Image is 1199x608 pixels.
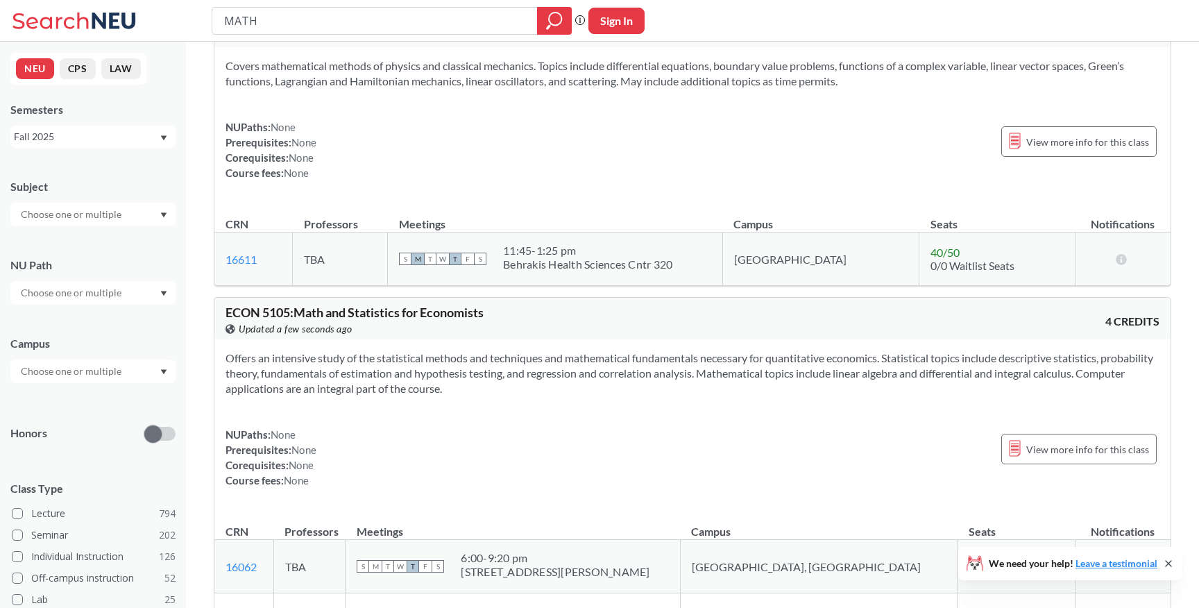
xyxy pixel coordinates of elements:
[407,560,419,573] span: T
[226,427,316,488] div: NUPaths: Prerequisites: Corequisites: Course fees:
[289,459,314,471] span: None
[1026,441,1149,458] span: View more info for this class
[12,526,176,544] label: Seminar
[432,560,444,573] span: S
[382,560,394,573] span: T
[424,253,436,265] span: T
[160,212,167,218] svg: Dropdown arrow
[223,9,527,33] input: Class, professor, course number, "phrase"
[226,253,257,266] a: 16611
[958,510,1075,540] th: Seats
[930,259,1014,272] span: 0/0 Waitlist Seats
[10,481,176,496] span: Class Type
[1075,510,1171,540] th: Notifications
[60,58,96,79] button: CPS
[10,360,176,383] div: Dropdown arrow
[226,58,1159,89] section: Covers mathematical methods of physics and classical mechanics. Topics include differential equat...
[503,244,672,257] div: 11:45 - 1:25 pm
[357,560,369,573] span: S
[411,253,424,265] span: M
[722,233,919,286] td: [GEOGRAPHIC_DATA]
[159,549,176,564] span: 126
[284,167,309,179] span: None
[164,571,176,586] span: 52
[226,351,1159,396] section: Offers an intensive study of the statistical methods and techniques and mathematical fundamentals...
[1075,557,1157,569] a: Leave a testimonial
[284,474,309,487] span: None
[289,151,314,164] span: None
[12,569,176,587] label: Off-campus instruction
[369,560,382,573] span: M
[160,369,167,375] svg: Dropdown arrow
[394,560,407,573] span: W
[680,540,958,593] td: [GEOGRAPHIC_DATA], [GEOGRAPHIC_DATA]
[226,560,257,573] a: 16062
[537,7,572,35] div: magnifying glass
[16,58,54,79] button: NEU
[588,8,645,34] button: Sign In
[293,233,388,286] td: TBA
[12,505,176,523] label: Lecture
[10,203,176,226] div: Dropdown arrow
[291,136,316,149] span: None
[273,540,345,593] td: TBA
[399,253,411,265] span: S
[546,11,563,31] svg: magnifying glass
[388,203,722,233] th: Meetings
[10,336,176,351] div: Campus
[14,363,130,380] input: Choose one or multiple
[10,126,176,148] div: Fall 2025Dropdown arrow
[14,285,130,301] input: Choose one or multiple
[160,291,167,296] svg: Dropdown arrow
[461,565,649,579] div: [STREET_ADDRESS][PERSON_NAME]
[226,119,316,180] div: NUPaths: Prerequisites: Corequisites: Course fees:
[436,253,449,265] span: W
[930,246,960,259] span: 40 / 50
[722,203,919,233] th: Campus
[503,257,672,271] div: Behrakis Health Sciences Cntr 320
[159,506,176,521] span: 794
[419,560,432,573] span: F
[159,527,176,543] span: 202
[14,129,159,144] div: Fall 2025
[919,203,1075,233] th: Seats
[293,203,388,233] th: Professors
[160,135,167,141] svg: Dropdown arrow
[461,551,649,565] div: 6:00 - 9:20 pm
[239,321,352,337] span: Updated a few seconds ago
[14,206,130,223] input: Choose one or multiple
[461,253,474,265] span: F
[10,179,176,194] div: Subject
[1105,314,1159,329] span: 4 CREDITS
[346,510,680,540] th: Meetings
[226,305,484,320] span: ECON 5105 : Math and Statistics for Economists
[474,253,486,265] span: S
[10,102,176,117] div: Semesters
[101,58,141,79] button: LAW
[10,281,176,305] div: Dropdown arrow
[271,428,296,441] span: None
[10,425,47,441] p: Honors
[1075,203,1171,233] th: Notifications
[226,217,248,232] div: CRN
[226,524,248,539] div: CRN
[164,592,176,607] span: 25
[10,257,176,273] div: NU Path
[680,510,958,540] th: Campus
[291,444,316,456] span: None
[273,510,345,540] th: Professors
[449,253,461,265] span: T
[1026,133,1149,151] span: View more info for this class
[271,121,296,133] span: None
[989,559,1157,568] span: We need your help!
[12,548,176,566] label: Individual Instruction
